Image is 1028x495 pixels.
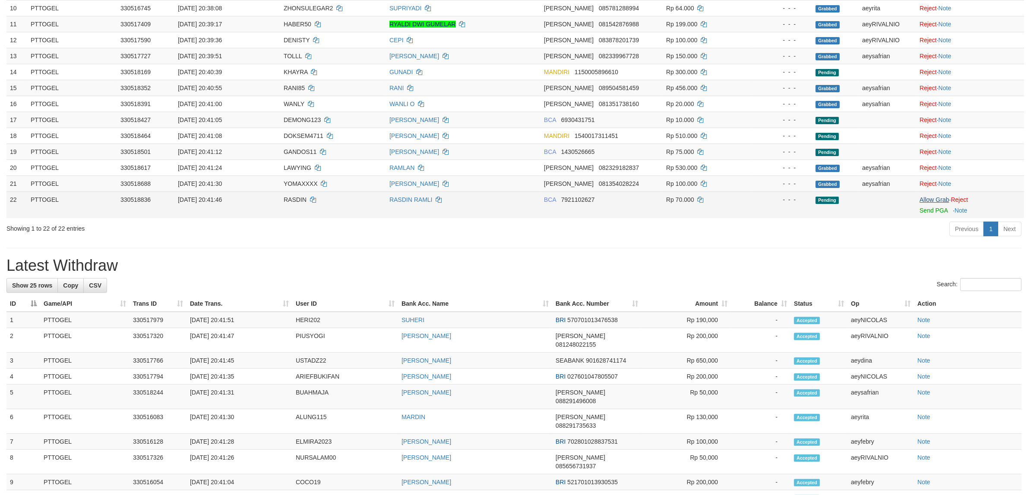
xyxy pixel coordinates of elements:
span: Pending [816,117,839,124]
a: Note [917,357,930,364]
a: [PERSON_NAME] [402,357,451,364]
a: Note [939,85,952,91]
span: Copy 088291496008 to clipboard [556,398,596,404]
a: Note [917,373,930,380]
td: PTTOGEL [27,80,117,96]
td: 13 [6,48,27,64]
td: Rp 130,000 [642,409,731,434]
span: [DATE] 20:40:55 [178,85,222,91]
th: Op: activate to sort column ascending [848,296,914,312]
span: [PERSON_NAME] [544,5,594,12]
td: · [916,64,1024,80]
span: ZHONSULEGAR2 [284,5,333,12]
span: Copy 6930431751 to clipboard [561,116,595,123]
span: [DATE] 20:39:51 [178,53,222,60]
a: Note [939,116,952,123]
span: 330517590 [120,37,151,44]
span: Rp 150.000 [666,53,697,60]
a: GUNADI [389,69,413,75]
a: RYALDI DWI GUMELAR [389,21,456,28]
td: PTTOGEL [40,328,130,353]
td: ALUNG115 [292,409,398,434]
span: BCA [544,116,556,123]
span: Copy 1540017311451 to clipboard [575,132,618,139]
td: [DATE] 20:41:35 [187,369,292,385]
a: [PERSON_NAME] [389,148,439,155]
a: Show 25 rows [6,278,58,293]
span: Pending [816,149,839,156]
a: [PERSON_NAME] [402,479,451,486]
a: Allow Grab [920,196,949,203]
td: ARIEFBUKIFAN [292,369,398,385]
th: Amount: activate to sort column ascending [642,296,731,312]
a: Reject [920,116,937,123]
a: Note [939,21,952,28]
span: [PERSON_NAME] [544,85,594,91]
td: 7 [6,434,40,450]
th: ID: activate to sort column descending [6,296,40,312]
a: 1 [984,222,998,236]
span: BRI [556,316,566,323]
span: Rp 75.000 [666,148,694,155]
span: Pending [816,133,839,140]
th: Game/API: activate to sort column ascending [40,296,130,312]
span: BRI [556,373,566,380]
a: Reject [920,53,937,60]
span: [PERSON_NAME] [556,332,605,339]
td: - [731,328,791,353]
span: [PERSON_NAME] [556,414,605,420]
a: Note [917,414,930,420]
span: 330518688 [120,180,151,187]
td: Rp 650,000 [642,353,731,369]
td: 11 [6,16,27,32]
a: [PERSON_NAME] [402,454,451,461]
span: 330518391 [120,100,151,107]
th: Trans ID: activate to sort column ascending [130,296,187,312]
td: · [916,112,1024,128]
span: LAWYING [284,164,311,171]
td: 3 [6,353,40,369]
span: [DATE] 20:41:05 [178,116,222,123]
span: 330517409 [120,21,151,28]
a: Note [917,479,930,486]
span: Accepted [794,389,820,397]
td: PTTOGEL [27,160,117,175]
a: Note [939,100,952,107]
span: DENISTY [284,37,310,44]
span: Accepted [794,317,820,324]
a: Note [939,132,952,139]
td: PTTOGEL [27,191,117,218]
span: Copy 901628741174 to clipboard [586,357,626,364]
a: [PERSON_NAME] [402,332,451,339]
a: Reject [920,37,937,44]
span: Grabbed [816,165,840,172]
span: [DATE] 20:41:24 [178,164,222,171]
th: User ID: activate to sort column ascending [292,296,398,312]
td: PTTOGEL [40,353,130,369]
div: - - - [756,68,809,76]
td: aeyRIVALNIO [848,328,914,353]
td: 330516083 [130,409,187,434]
div: - - - [756,179,809,188]
div: - - - [756,36,809,44]
a: Note [917,389,930,396]
span: [PERSON_NAME] [556,389,605,396]
a: Note [939,164,952,171]
span: DEMONG123 [284,116,321,123]
td: PTTOGEL [27,32,117,48]
td: aeysafrian [859,160,916,175]
td: PTTOGEL [27,128,117,144]
span: BCA [544,196,556,203]
td: PTTOGEL [27,112,117,128]
span: Grabbed [816,85,840,92]
a: Note [917,454,930,461]
div: - - - [756,84,809,92]
td: 12 [6,32,27,48]
a: Reject [920,148,937,155]
span: [DATE] 20:38:08 [178,5,222,12]
span: Accepted [794,357,820,365]
div: - - - [756,4,809,13]
span: 330518427 [120,116,151,123]
span: Rp 64.000 [666,5,694,12]
td: Rp 200,000 [642,328,731,353]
